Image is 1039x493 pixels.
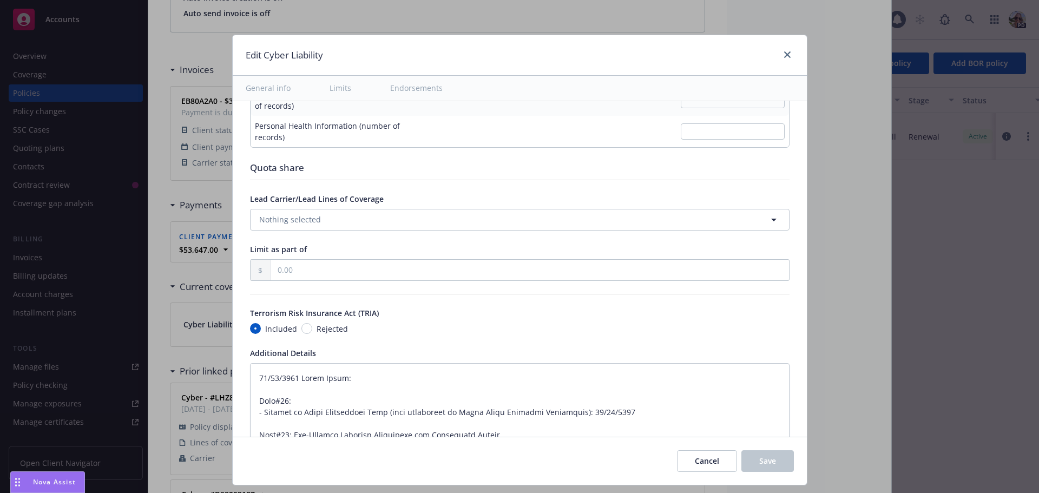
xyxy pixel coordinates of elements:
[33,477,76,487] span: Nova Assist
[255,120,409,143] div: Personal Health Information (number of records)
[317,76,364,100] button: Limits
[250,323,261,334] input: Included
[250,194,384,204] span: Lead Carrier/Lead Lines of Coverage
[250,209,790,231] button: Nothing selected
[250,244,307,254] span: Limit as part of
[10,471,85,493] button: Nova Assist
[271,260,789,280] input: 0.00
[250,308,379,318] span: Terrorism Risk Insurance Act (TRIA)
[250,348,316,358] span: Additional Details
[677,450,737,472] button: Cancel
[317,323,348,334] span: Rejected
[233,76,304,100] button: General info
[246,48,323,62] h1: Edit Cyber Liability
[250,161,790,175] div: Quota share
[11,472,24,492] div: Drag to move
[377,76,456,100] button: Endorsements
[301,323,312,334] input: Rejected
[259,214,321,225] span: Nothing selected
[265,323,297,334] span: Included
[695,456,719,466] span: Cancel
